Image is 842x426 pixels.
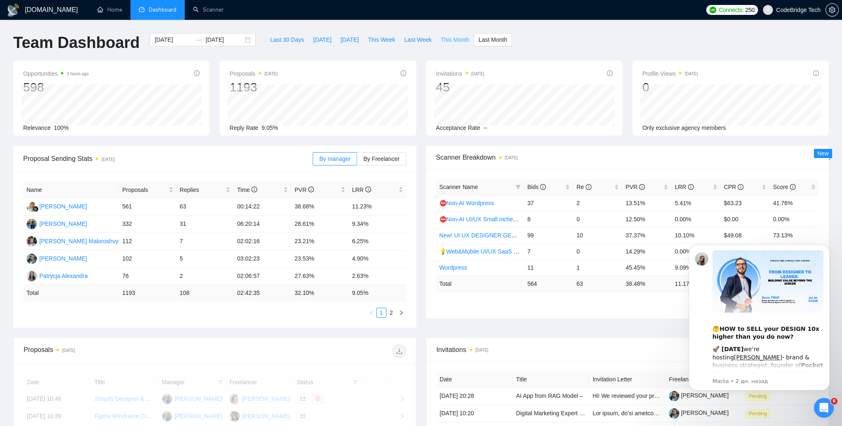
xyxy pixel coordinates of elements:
td: 2 [176,268,234,285]
td: 6.25% [349,233,406,250]
td: 12.50% [622,211,671,227]
td: 9.05 % [349,285,406,301]
img: logo [7,4,20,17]
td: 112 [119,233,176,250]
a: DM[PERSON_NAME] Maloroshvylo [27,237,123,244]
td: 4.90% [349,250,406,268]
td: 02:42:35 [234,285,291,301]
td: $63.23 [721,195,770,211]
span: Replies [180,185,224,194]
td: 99 [524,227,573,243]
input: Start date [154,35,192,44]
a: ⛔Non-AI UI/UX Small niches 2 - HR (Ticketing), Legal,Tax/Logistics [439,216,615,223]
td: 0.00% [671,243,721,259]
td: 0 [573,211,622,227]
div: 1193 [229,79,277,95]
span: -- [483,124,487,131]
a: 💡Web&Mobile UI/UX SaaS 2 ([PERSON_NAME]) [439,248,570,255]
td: 10 [573,227,622,243]
a: KK[PERSON_NAME] [27,255,87,261]
span: filter [514,181,522,193]
th: Date [437,371,513,388]
span: LRR [352,187,371,193]
td: 1193 [119,285,176,301]
span: By Freelancer [363,156,399,162]
a: 2 [387,308,396,317]
span: info-circle [365,187,371,192]
a: setting [825,7,839,13]
th: Proposals [119,182,176,198]
time: [DATE] [471,72,484,76]
button: setting [825,3,839,17]
span: Last Month [478,35,507,44]
button: This Month [436,33,474,46]
a: 1 [377,308,386,317]
td: Total [23,285,119,301]
iframe: Intercom notifications сообщение [676,237,842,395]
button: [DATE] [309,33,336,46]
span: [DATE] [340,35,359,44]
div: Proposals [24,345,215,358]
td: 13.51% [622,195,671,211]
iframe: Intercom live chat [814,398,834,418]
td: $49.08 [721,227,770,243]
span: Profile Views [642,69,698,79]
a: [PERSON_NAME] [669,409,729,416]
td: 7 [176,233,234,250]
td: 06:20:14 [234,215,291,233]
a: homeHome [97,6,122,13]
td: 38.68% [291,198,349,215]
span: info-circle [813,70,819,76]
a: New! UI UX DESIGNER GENERAL [439,232,531,239]
time: [DATE] [265,72,277,76]
td: 02:06:57 [234,268,291,285]
th: Freelancer [666,371,742,388]
td: 37 [524,195,573,211]
td: 2 [573,195,622,211]
span: PVR [294,187,314,193]
td: 31 [176,215,234,233]
span: Relevance [23,124,51,131]
th: Invitation Letter [589,371,666,388]
td: 0 [573,243,622,259]
a: PAPatrycja Alexandra [27,272,88,279]
td: 73.13% [770,227,819,243]
span: info-circle [688,184,694,190]
td: 9.09% [671,259,721,275]
span: dashboard [139,7,145,12]
span: This Week [368,35,395,44]
td: 63 [176,198,234,215]
span: swap-right [195,36,202,43]
span: LRR [675,184,694,190]
span: Invitations [437,345,819,355]
span: info-circle [194,70,200,76]
span: New [817,150,829,157]
td: 5 [176,250,234,268]
span: Scanner Name [439,184,478,190]
span: Reply Rate [229,124,258,131]
img: PA [27,271,37,281]
img: c188FxzDhO5E56_NlwAr36FdT1wLMfji5Jw8GtvGcsTb34KkdLqeYyRYq1uININpLT [669,391,679,401]
li: Next Page [396,308,406,318]
td: 10.10% [671,227,721,243]
span: Invitations [436,69,485,79]
td: 11.17 % [671,275,721,292]
span: Score [773,184,795,190]
span: info-circle [607,70,613,76]
span: CPR [724,184,743,190]
button: This Week [363,33,400,46]
a: Pending [745,392,774,399]
div: 0 [642,79,698,95]
span: This Month [441,35,469,44]
span: 6 [831,398,837,404]
a: Wordpress [439,264,467,271]
td: 5.41% [671,195,721,211]
li: 2 [386,308,396,318]
span: info-circle [308,187,314,192]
